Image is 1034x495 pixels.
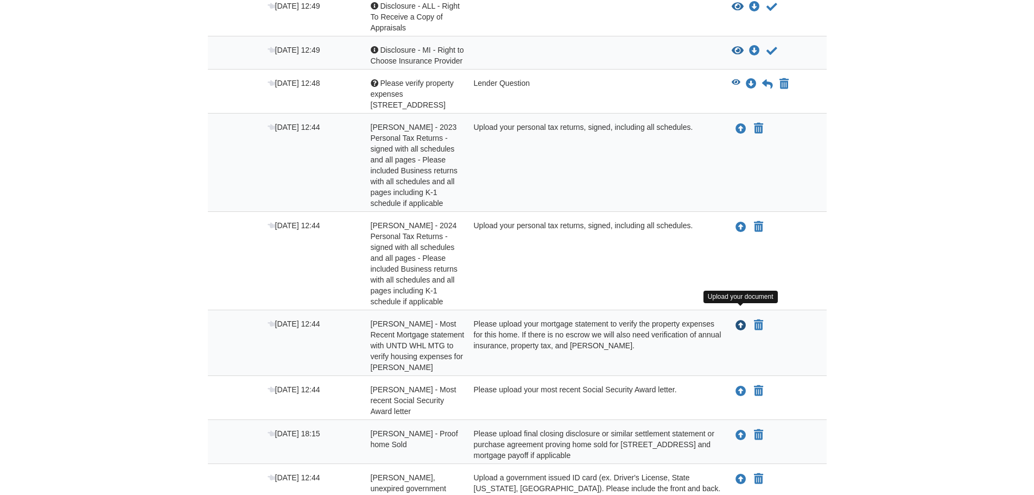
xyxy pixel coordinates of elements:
[732,46,744,57] button: View Disclosure - MI - Right to Choose Insurance Provider
[371,319,465,372] span: [PERSON_NAME] - Most Recent Mortgage statement with UNTD WHL MTG to verify housing expenses for [...
[749,47,760,55] a: Download Disclosure - MI - Right to Choose Insurance Provider
[753,122,764,135] button: Declare Tonya Brown - 2023 Personal Tax Returns - signed with all schedules and all pages - Pleas...
[268,79,320,87] span: [DATE] 12:48
[734,428,747,442] button: Upload Tonya Brown - Proof home Sold
[734,220,747,234] button: Upload Tonya Brown - 2024 Personal Tax Returns - signed with all schedules and all pages - Please...
[371,79,454,109] span: Please verify property expenses [STREET_ADDRESS]
[371,221,458,306] span: [PERSON_NAME] - 2024 Personal Tax Returns - signed with all schedules and all pages - Please incl...
[753,319,764,332] button: Declare Tonya Brown - Most Recent Mortgage statement with UNTD WHL MTG to verify housing expenses...
[371,46,464,65] span: Disclosure - MI - Right to Choose Insurance Provider
[753,429,764,442] button: Declare Tonya Brown - Proof home Sold not applicable
[753,473,764,486] button: Declare Tonya Brown - Valid, unexpired government issued ID not applicable
[268,221,320,230] span: [DATE] 12:44
[268,46,320,54] span: [DATE] 12:49
[371,429,458,449] span: [PERSON_NAME] - Proof home Sold
[732,2,744,12] button: View Disclosure - ALL - Right To Receive a Copy of Appraisals
[268,2,320,10] span: [DATE] 12:49
[466,78,724,110] div: Lender Question
[746,80,757,89] a: Download Please verify property expenses 3451 Brenthill Dr
[765,45,778,58] button: Acknowledge receipt of document
[732,79,740,90] button: View Please verify property expenses 3451 Brenthill Dr
[466,428,724,461] div: Please upload final closing disclosure or similar settlement statement or purchase agreement prov...
[749,3,760,11] a: Download Disclosure - ALL - Right To Receive a Copy of Appraisals
[268,123,320,131] span: [DATE] 12:44
[734,384,747,398] button: Upload Tonya Brown - Most recent Social Security Award letter
[268,429,320,438] span: [DATE] 18:15
[371,385,456,416] span: [PERSON_NAME] - Most recent Social Security Award letter
[734,122,747,136] button: Upload Tonya Brown - 2023 Personal Tax Returns - signed with all schedules and all pages - Please...
[765,1,778,14] button: Acknowledge receipt of document
[466,318,724,373] div: Please upload your mortgage statement to verify the property expenses for this home. If there is ...
[268,473,320,482] span: [DATE] 12:44
[703,291,778,303] div: Upload your document
[753,221,764,234] button: Declare Tonya Brown - 2024 Personal Tax Returns - signed with all schedules and all pages - Pleas...
[371,123,458,208] span: [PERSON_NAME] - 2023 Personal Tax Returns - signed with all schedules and all pages - Please incl...
[778,78,790,91] button: Declare Please verify property expenses 3451 Brenthill Dr not applicable
[268,319,320,328] span: [DATE] 12:44
[734,472,747,486] button: Upload Tonya Brown - Valid, unexpired government issued ID
[268,385,320,394] span: [DATE] 12:44
[466,384,724,417] div: Please upload your most recent Social Security Award letter.
[371,2,460,32] span: Disclosure - ALL - Right To Receive a Copy of Appraisals
[466,220,724,307] div: Upload your personal tax returns, signed, including all schedules.
[753,385,764,398] button: Declare Tonya Brown - Most recent Social Security Award letter not applicable
[466,122,724,209] div: Upload your personal tax returns, signed, including all schedules.
[734,318,747,333] button: Upload Tonya Brown - Most Recent Mortgage statement with UNTD WHL MTG to verify housing expenses ...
